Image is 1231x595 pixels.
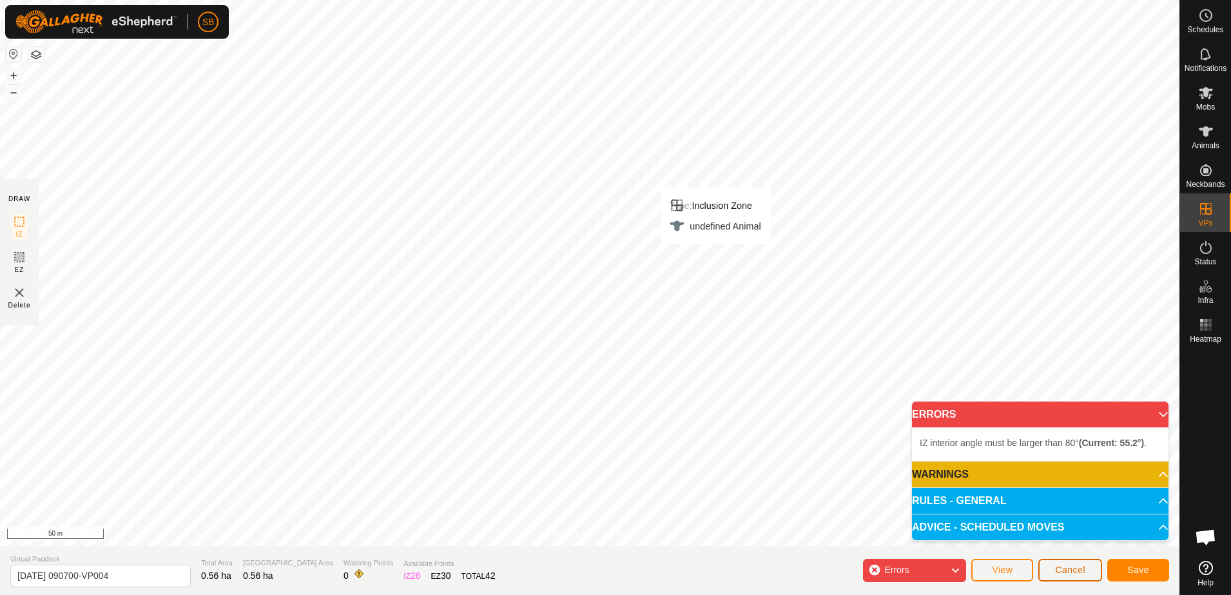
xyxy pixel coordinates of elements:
span: Mobs [1196,103,1215,111]
span: 0.56 ha [201,571,231,581]
span: Cancel [1055,565,1085,575]
span: 0.56 ha [243,571,273,581]
span: Available Points [403,558,495,569]
div: TOTAL [461,569,496,583]
button: Cancel [1038,559,1102,581]
img: Gallagher Logo [15,10,177,34]
p-accordion-header: RULES - GENERAL [912,488,1168,514]
div: Open chat [1187,518,1225,556]
span: IZ interior angle must be larger than 80° . [920,438,1147,448]
div: DRAW [8,194,30,204]
button: Reset Map [6,46,21,62]
span: Neckbands [1186,180,1225,188]
span: [GEOGRAPHIC_DATA] Area [243,558,333,569]
span: EZ [15,265,24,275]
span: Save [1127,565,1149,575]
span: Animals [1192,142,1219,150]
div: Inclusion Zone [669,198,761,213]
span: Delete [8,300,31,310]
div: EZ [431,569,451,583]
span: Watering Points [344,558,393,569]
span: View [992,565,1013,575]
p-accordion-header: WARNINGS [912,462,1168,487]
span: WARNINGS [912,469,969,480]
button: Save [1107,559,1169,581]
span: ERRORS [912,409,956,420]
span: Notifications [1185,64,1226,72]
span: IZ [16,229,23,239]
button: + [6,68,21,83]
span: Total Area [201,558,233,569]
p-accordion-content: ERRORS [912,427,1168,461]
b: (Current: 55.2°) [1079,438,1144,448]
span: SB [202,15,215,29]
a: Help [1180,556,1231,592]
span: RULES - GENERAL [912,496,1007,506]
button: – [6,84,21,100]
span: Virtual Paddock [10,554,191,565]
a: Privacy Policy [539,529,587,541]
p-accordion-header: ADVICE - SCHEDULED MOVES [912,514,1168,540]
span: 26 [411,571,421,581]
button: View [971,559,1033,581]
span: Schedules [1187,26,1223,34]
span: Infra [1197,297,1213,304]
span: Errors [884,565,909,575]
span: Heatmap [1190,335,1221,343]
span: Help [1197,579,1214,587]
img: VP [12,285,27,300]
span: 30 [441,571,451,581]
span: 0 [344,571,349,581]
span: ADVICE - SCHEDULED MOVES [912,522,1064,532]
div: IZ [403,569,420,583]
p-accordion-header: ERRORS [912,402,1168,427]
span: VPs [1198,219,1212,227]
button: Map Layers [28,47,44,63]
div: undefined Animal [669,219,761,234]
a: Contact Us [603,529,641,541]
span: Status [1194,258,1216,266]
span: 42 [485,571,496,581]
